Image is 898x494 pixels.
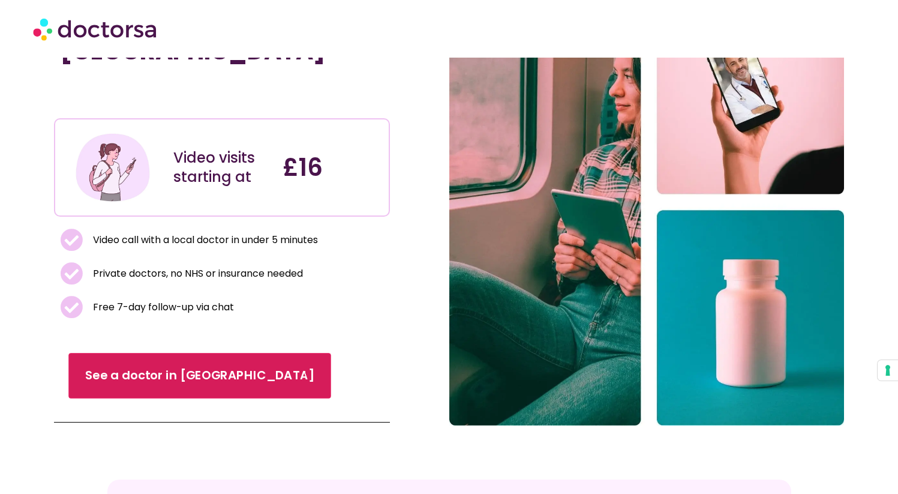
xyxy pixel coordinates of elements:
[60,92,384,106] iframe: Customer reviews powered by Trustpilot
[878,360,898,381] button: Your consent preferences for tracking technologies
[90,265,303,282] span: Private doctors, no NHS or insurance needed
[74,128,152,206] img: Illustration depicting a young woman in a casual outfit, engaged with her smartphone. She has a p...
[90,232,318,249] span: Video call with a local doctor in under 5 minutes
[68,353,331,399] a: See a doctor in [GEOGRAPHIC_DATA]
[60,77,240,92] iframe: Customer reviews powered by Trustpilot
[90,299,234,316] span: Free 7-day follow-up via chat
[85,367,314,385] span: See a doctor in [GEOGRAPHIC_DATA]
[283,153,380,182] h4: £16
[173,148,271,187] div: Video visits starting at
